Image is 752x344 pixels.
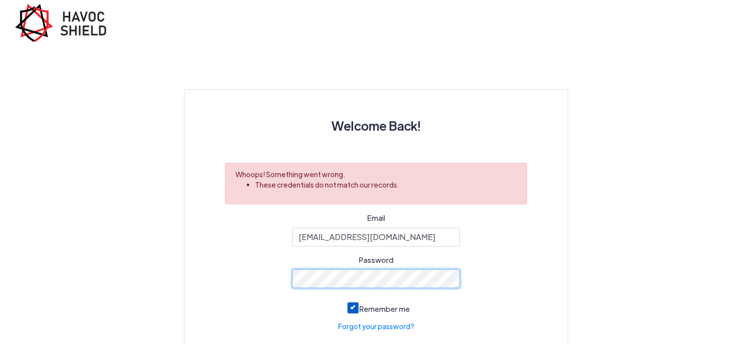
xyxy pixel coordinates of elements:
[255,180,507,190] li: These credentials do not match our records.
[338,321,414,332] a: Forgot your password?
[367,212,385,224] label: Email
[703,296,752,344] div: Chat Widget
[15,3,114,42] img: havoc-shield-register-logo.png
[359,304,410,313] span: Remember me
[235,169,517,180] div: Whoops! Something went wrong.
[208,113,544,138] h3: Welcome Back!
[359,254,394,266] label: Password
[703,296,752,344] iframe: To enrich screen reader interactions, please activate Accessibility in Grammarly extension settings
